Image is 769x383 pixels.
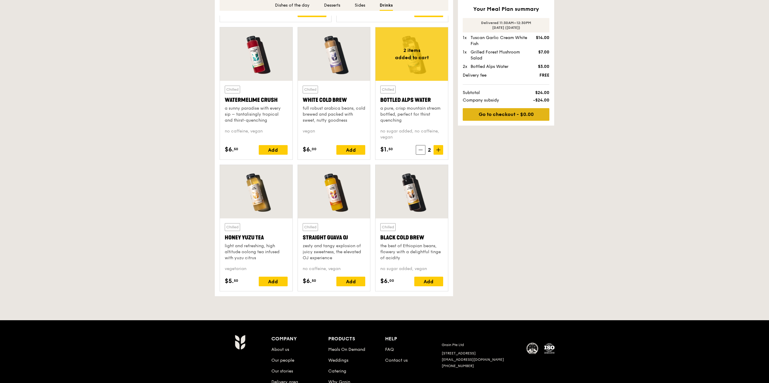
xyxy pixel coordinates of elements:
[442,342,519,347] div: Grain Pte Ltd
[225,86,240,93] div: Chilled
[225,277,234,286] span: $5.
[303,145,312,154] span: $6.
[471,49,531,61] div: Grilled Forest Mushroom Salad
[328,335,385,343] div: Products
[234,278,238,283] span: 50
[463,72,515,78] span: Delivery fee
[385,358,408,363] a: Contact us
[388,147,393,151] span: 50
[380,266,443,272] div: no sugar added, vegan
[380,86,396,93] div: Chilled
[380,145,388,154] span: $1.
[471,35,531,47] div: Tuscan Garlic Cream White Fish
[442,357,504,362] a: [EMAIL_ADDRESS][DOMAIN_NAME]
[463,64,468,70] div: 2x
[271,369,293,374] a: Our stories
[471,64,531,70] div: Bottled Alps Water
[225,266,288,272] div: vegetarian
[380,96,443,104] div: Bottled Alps Water
[425,146,434,154] span: 2
[380,223,396,231] div: Chilled
[380,277,389,286] span: $6.
[336,145,365,155] div: Add
[225,243,288,261] div: light and refreshing, high altitude oolong tea infused with yuzu citrus
[312,147,317,151] span: 00
[414,277,443,286] div: Add
[463,97,515,103] span: Company subsidy
[328,347,365,352] a: Meals On Demand
[225,105,288,123] div: a sunny paradise with every sip – tantalisingly tropical and thirst-quenching
[380,105,443,123] div: a pure, crisp mountain stream bottled, perfect for thirst quenching
[414,8,443,17] div: Add
[463,5,549,13] h2: Your Meal Plan summary
[298,8,326,17] div: Add
[312,278,316,283] span: 50
[303,128,366,140] div: vegan
[271,347,289,352] a: About us
[303,96,366,104] div: White Cold Brew
[536,49,549,61] div: $7.00
[234,147,238,151] span: 50
[328,369,346,374] a: Catering
[336,277,365,286] div: Add
[463,90,515,96] span: Subtotal
[271,358,294,363] a: Our people
[225,145,234,154] span: $6.
[385,347,394,352] a: FAQ
[225,128,288,140] div: no caffeine, vegan
[380,233,443,242] div: Black Cold Brew
[515,90,549,96] span: $24.00
[380,243,443,261] div: the best of Ethiopian beans, flowery with a delightful tinge of acidity
[442,351,519,356] div: [STREET_ADDRESS]
[303,266,366,272] div: no caffeine, vegan
[543,342,555,354] img: ISO Certified
[271,335,328,343] div: Company
[515,97,549,103] span: -$24.00
[303,233,366,242] div: Straight Guava OJ
[536,64,549,70] div: $3.00
[303,86,318,93] div: Chilled
[328,358,348,363] a: Weddings
[225,96,288,104] div: Watermelime Crush
[527,343,539,355] img: MUIS Halal Certified
[303,243,366,261] div: zesty and tangy explosion of juicy sweetness, the elevated OJ experience
[380,128,443,140] div: no sugar added, no caffeine, vegan
[463,108,549,121] a: Go to checkout - $0.00
[515,72,549,78] span: FREE
[463,49,468,61] div: 1x
[303,277,312,286] span: $6.
[303,105,366,123] div: full robust arabica beans, cold brewed and packed with sweet, nutty goodness
[463,18,549,32] div: Delivered 11:30AM–12:30PM [DATE] ([DATE])
[303,223,318,231] div: Chilled
[225,223,240,231] div: Chilled
[389,278,394,283] span: 00
[442,364,474,368] a: [PHONE_NUMBER]
[259,277,288,286] div: Add
[259,145,288,155] div: Add
[463,35,468,47] div: 1x
[235,335,245,350] img: Grain
[385,335,442,343] div: Help
[225,233,288,242] div: Honey Yuzu Tea
[536,35,549,47] div: $14.00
